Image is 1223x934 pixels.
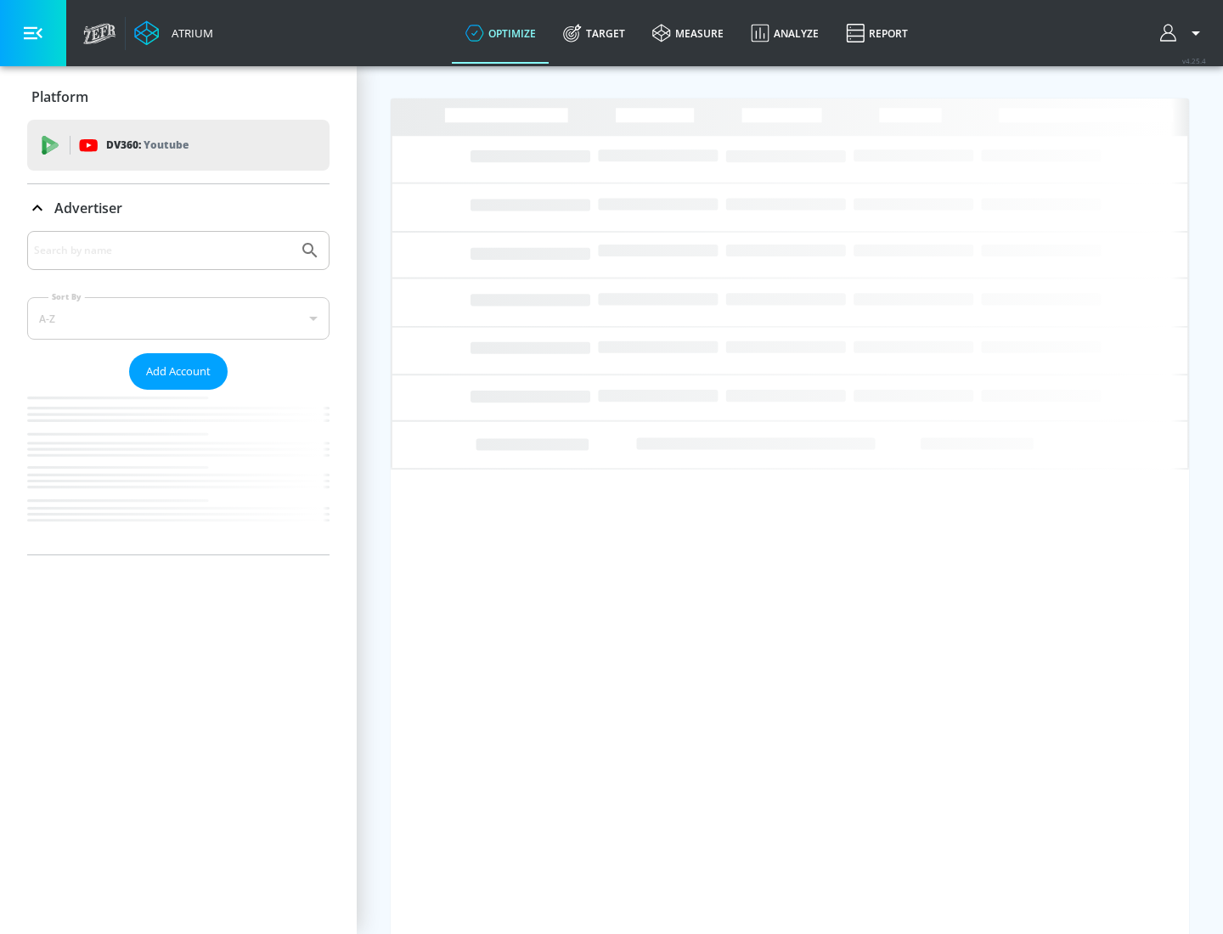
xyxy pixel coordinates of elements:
span: Add Account [146,362,211,381]
div: Advertiser [27,231,330,554]
p: Youtube [144,136,189,154]
a: Report [832,3,921,64]
div: DV360: Youtube [27,120,330,171]
a: Atrium [134,20,213,46]
input: Search by name [34,239,291,262]
div: Platform [27,73,330,121]
a: Analyze [737,3,832,64]
a: optimize [452,3,550,64]
label: Sort By [48,291,85,302]
p: Platform [31,87,88,106]
nav: list of Advertiser [27,390,330,554]
button: Add Account [129,353,228,390]
div: Advertiser [27,184,330,232]
a: measure [639,3,737,64]
span: v 4.25.4 [1182,56,1206,65]
div: Atrium [165,25,213,41]
p: DV360: [106,136,189,155]
p: Advertiser [54,199,122,217]
a: Target [550,3,639,64]
div: A-Z [27,297,330,340]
